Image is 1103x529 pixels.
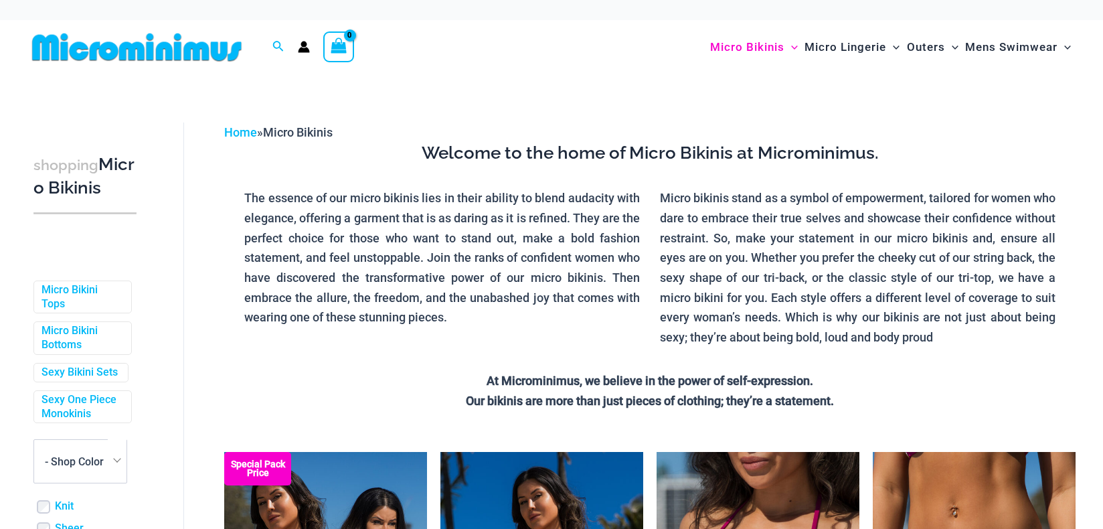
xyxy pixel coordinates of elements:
a: Sexy One Piece Monokinis [41,393,121,421]
span: Micro Bikinis [710,30,784,64]
a: View Shopping Cart, empty [323,31,354,62]
span: - Shop Color [45,455,104,468]
span: Menu Toggle [784,30,798,64]
h3: Welcome to the home of Micro Bikinis at Microminimus. [234,142,1066,165]
a: Sexy Bikini Sets [41,366,118,380]
a: Mens SwimwearMenu ToggleMenu Toggle [962,27,1074,68]
a: Account icon link [298,41,310,53]
a: Knit [55,500,74,514]
a: OutersMenu ToggleMenu Toggle [904,27,962,68]
h3: Micro Bikinis [33,153,137,200]
a: Micro BikinisMenu ToggleMenu Toggle [707,27,801,68]
b: Special Pack Price [224,460,291,477]
a: Home [224,125,257,139]
span: Outers [907,30,945,64]
a: Micro Bikini Tops [41,283,121,311]
a: Search icon link [272,39,284,56]
img: MM SHOP LOGO FLAT [27,32,247,62]
strong: At Microminimus, we believe in the power of self-expression. [487,374,813,388]
span: Micro Bikinis [263,125,333,139]
nav: Site Navigation [705,25,1076,70]
p: The essence of our micro bikinis lies in their ability to blend audacity with elegance, offering ... [244,188,640,327]
span: Mens Swimwear [965,30,1057,64]
span: - Shop Color [34,440,126,483]
p: Micro bikinis stand as a symbol of empowerment, tailored for women who dare to embrace their true... [660,188,1055,348]
span: - Shop Color [33,439,127,483]
a: Micro Bikini Bottoms [41,324,121,352]
span: Menu Toggle [945,30,958,64]
span: Menu Toggle [886,30,900,64]
span: Menu Toggle [1057,30,1071,64]
strong: Our bikinis are more than just pieces of clothing; they’re a statement. [466,394,834,408]
a: Micro LingerieMenu ToggleMenu Toggle [801,27,903,68]
span: » [224,125,333,139]
span: Micro Lingerie [804,30,886,64]
span: shopping [33,157,98,173]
